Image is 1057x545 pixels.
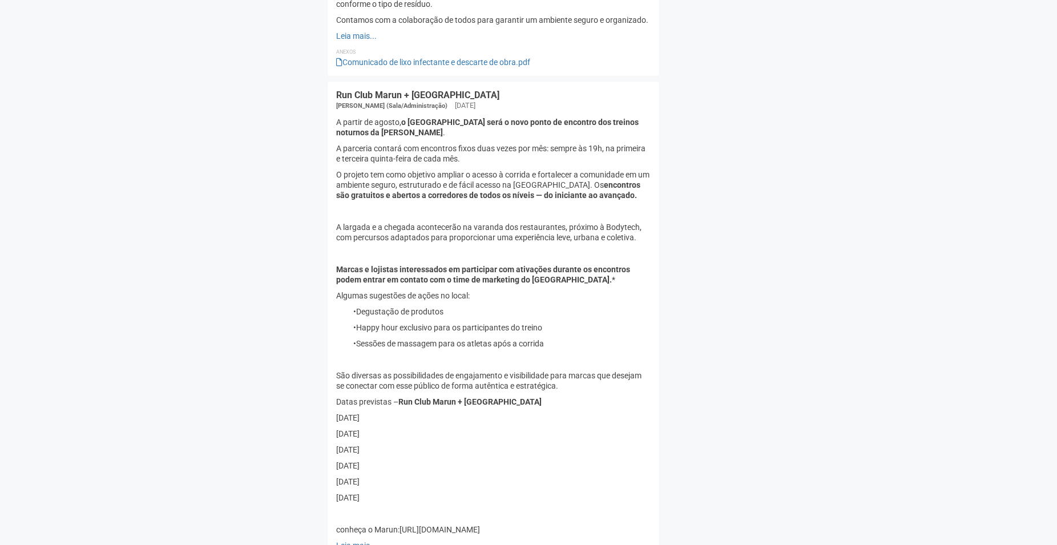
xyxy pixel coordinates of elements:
span: . [443,128,445,137]
a: Leia mais... [336,31,377,41]
span: Datas previstas – [336,397,398,406]
strong: o [GEOGRAPHIC_DATA] será o novo ponto de encontro dos treinos noturnos da [PERSON_NAME] [336,118,640,137]
span: [PERSON_NAME] (Sala/Administração) [336,102,447,110]
div: [DATE] [455,100,475,111]
span: [DATE] [336,493,360,502]
span: • [353,323,356,332]
span: Degustação de produtos [356,307,443,316]
span: [DATE] [336,429,360,438]
span: [DATE] [336,413,360,422]
span: • [353,307,356,316]
span: Happy hour exclusivo para os participantes do treino [356,323,542,332]
strong: Run Club Marun + [GEOGRAPHIC_DATA] [398,397,542,406]
span: O projeto tem como objetivo ampliar o acesso à corrida e fortalecer a comunidade em um ambiente s... [336,170,651,189]
a: Comunicado de lixo infectante e descarte de obra.pdf [336,58,530,67]
span: conheça o Marun: [336,525,400,534]
li: Anexos [336,47,651,57]
a: Run Club Marun + [GEOGRAPHIC_DATA] [336,90,499,100]
span: [DATE] [336,477,360,486]
span: A parceria contará com encontros fixos duas vezes por mês: sempre às 19h, na primeira e terceira ... [336,144,647,163]
strong: encontros são gratuitos e abertos a corredores de todos os níveis — do iniciante ao avançado. [336,180,642,200]
span: [URL][DOMAIN_NAME] [400,525,480,534]
p: Contamos com a colaboração de todos para garantir um ambiente seguro e organizado. [336,15,651,25]
span: • [353,339,356,348]
span: [DATE] [336,445,360,454]
span: A largada e a chegada acontecerão na varanda dos restaurantes, próximo à Bodytech, com percursos ... [336,223,643,242]
strong: Marcas e lojistas interessados em participar com ativações durante os encontros podem entrar em c... [336,265,632,284]
span: [DATE] [336,461,360,470]
span: Algumas sugestões de ações no local: [336,291,470,300]
span: A partir de agosto, [336,118,401,127]
span: Sessões de massagem para os atletas após a corrida [356,339,544,348]
span: São diversas as possibilidades de engajamento e visibilidade para marcas que desejam se conectar ... [336,371,643,390]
